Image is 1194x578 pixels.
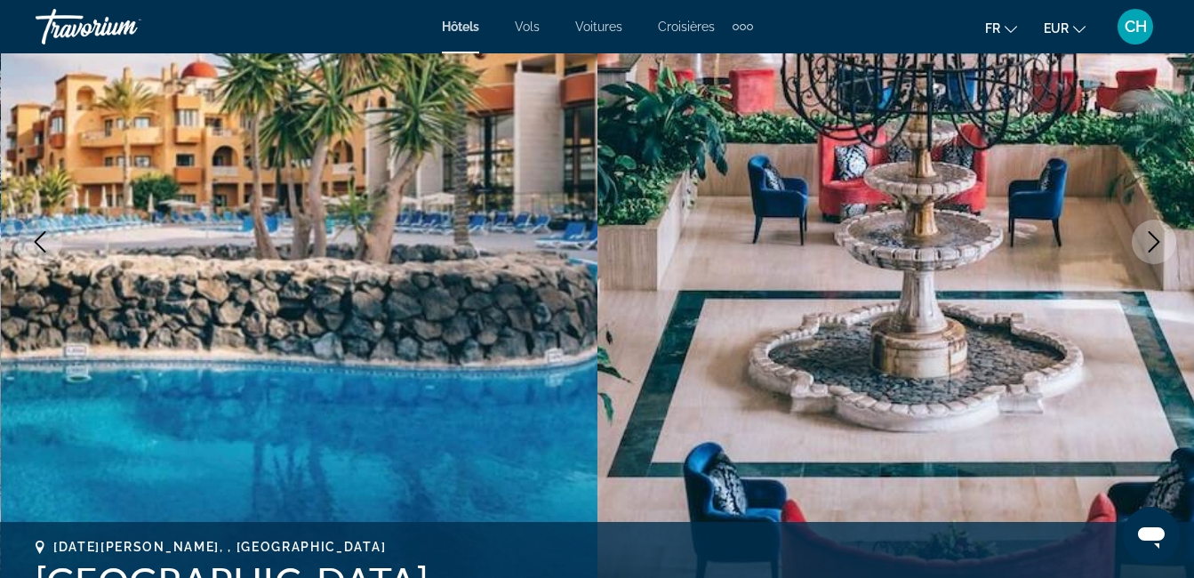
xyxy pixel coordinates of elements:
span: [DATE][PERSON_NAME], , [GEOGRAPHIC_DATA] [53,540,386,554]
button: User Menu [1112,8,1158,45]
a: Vols [515,20,540,34]
button: Change language [985,15,1017,41]
button: Extra navigation items [733,12,753,41]
a: Hôtels [442,20,479,34]
a: Voitures [575,20,622,34]
span: fr [985,21,1000,36]
button: Change currency [1044,15,1086,41]
a: Croisières [658,20,715,34]
span: EUR [1044,21,1069,36]
button: Next image [1132,220,1176,264]
iframe: Bouton de lancement de la fenêtre de messagerie [1123,507,1180,564]
button: Previous image [18,220,62,264]
span: CH [1125,18,1147,36]
a: Travorium [36,4,213,50]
